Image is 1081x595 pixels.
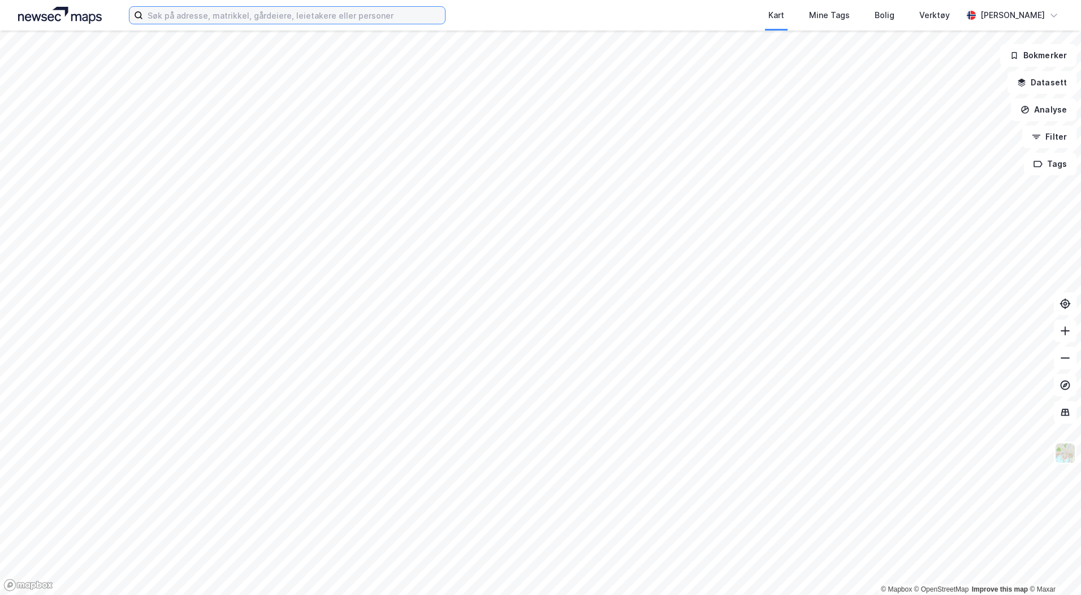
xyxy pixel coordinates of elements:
div: Verktøy [919,8,950,22]
img: logo.a4113a55bc3d86da70a041830d287a7e.svg [18,7,102,24]
div: Bolig [875,8,894,22]
div: [PERSON_NAME] [980,8,1045,22]
div: Mine Tags [809,8,850,22]
div: Kontrollprogram for chat [1024,541,1081,595]
iframe: Chat Widget [1024,541,1081,595]
input: Søk på adresse, matrikkel, gårdeiere, leietakere eller personer [143,7,445,24]
div: Kart [768,8,784,22]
